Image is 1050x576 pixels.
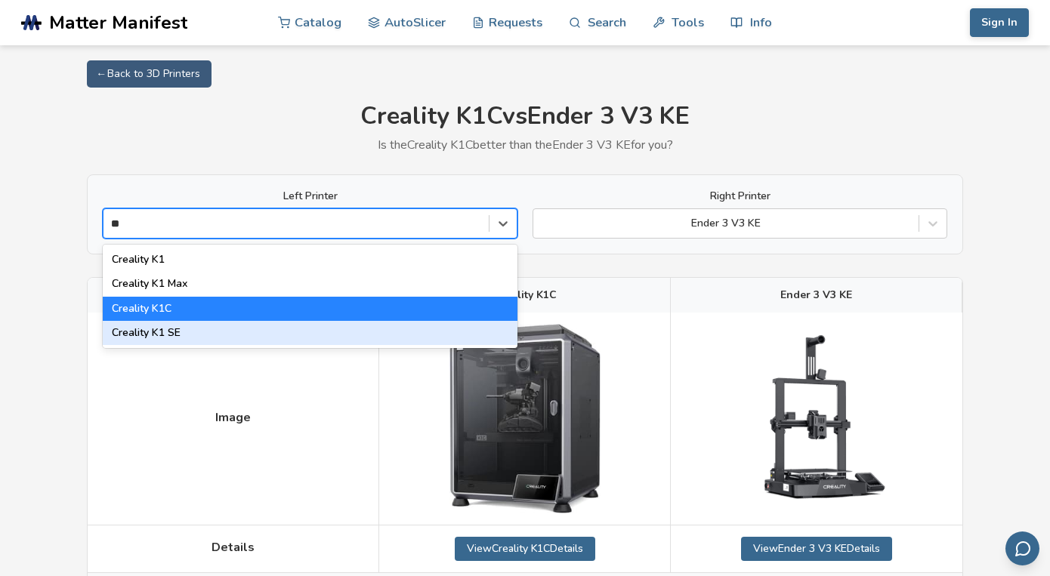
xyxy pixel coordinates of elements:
span: Ender 3 V3 KE [780,289,852,301]
div: Creality K1 Max [103,272,517,296]
div: Creality K1 SE [103,321,517,345]
label: Right Printer [533,190,947,202]
label: Left Printer [103,190,517,202]
button: Sign In [970,8,1029,37]
span: Matter Manifest [49,12,187,33]
input: Ender 3 V3 KE [541,217,544,229]
span: Details [212,541,255,554]
span: Image [215,411,251,424]
a: ← Back to 3D Printers [87,60,212,88]
div: Creality K1C [103,297,517,321]
img: Creality K1C [449,324,601,513]
span: Creality K1C [493,289,557,301]
a: ViewEnder 3 V3 KEDetails [741,537,892,561]
input: Creality K1Creality K1 MaxCreality K1CCreality K1 SE [111,217,125,229]
h1: Creality K1C vs Ender 3 V3 KE [87,103,963,131]
p: Is the Creality K1C better than the Ender 3 V3 KE for you? [87,138,963,152]
a: ViewCreality K1CDetails [455,537,595,561]
button: Send feedback via email [1005,531,1039,565]
img: Ender 3 V3 KE [741,335,892,503]
div: Creality K1 [103,248,517,272]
